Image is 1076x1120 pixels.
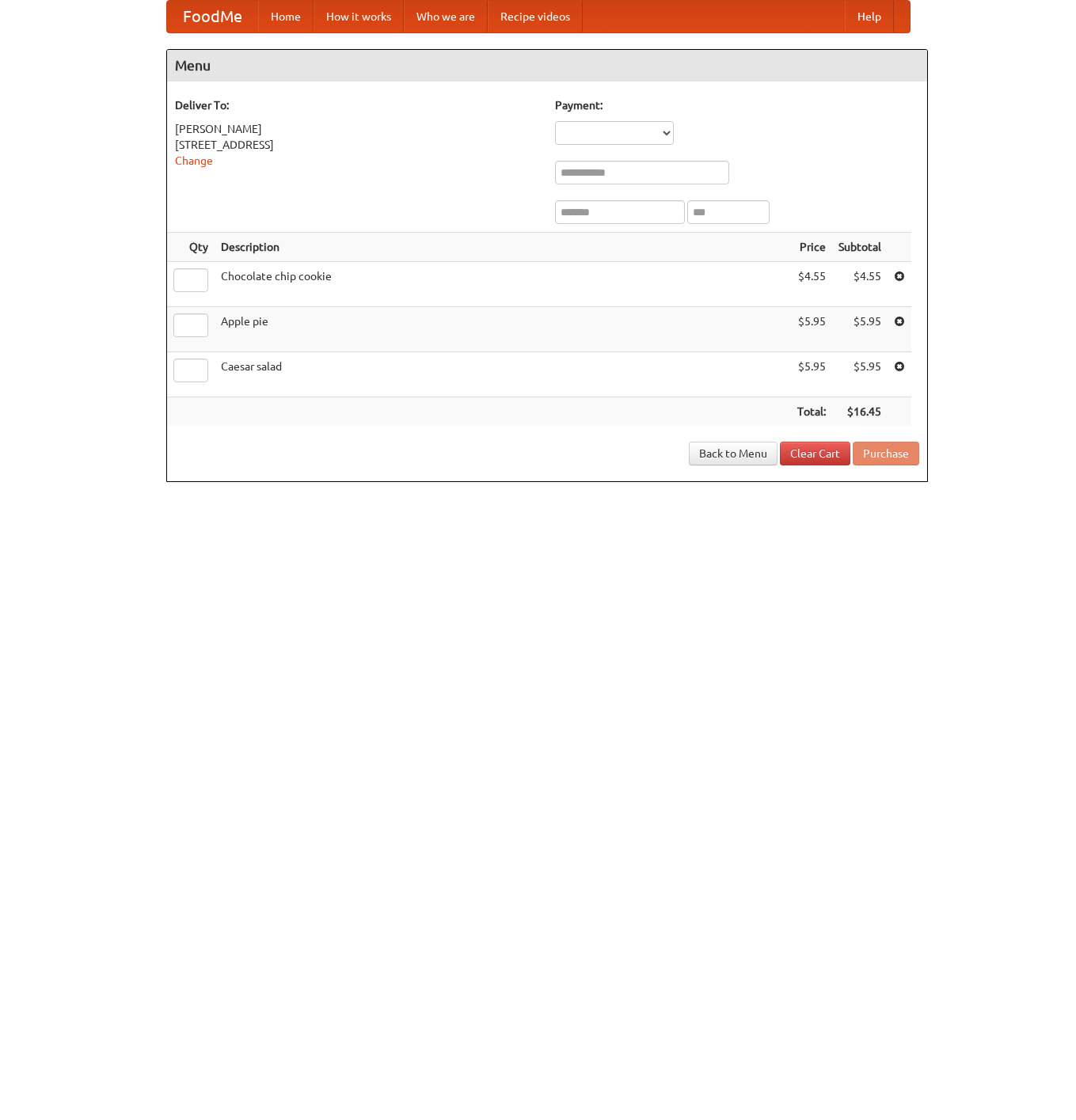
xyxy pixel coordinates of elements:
[791,397,832,427] th: Total:
[215,307,791,352] td: Apple pie
[555,97,919,113] h5: Payment:
[488,1,583,32] a: Recipe videos
[780,442,850,465] a: Clear Cart
[832,352,888,397] td: $5.95
[832,262,888,307] td: $4.55
[215,233,791,262] th: Description
[175,121,539,137] div: [PERSON_NAME]
[167,1,258,32] a: FoodMe
[404,1,488,32] a: Who we are
[258,1,314,32] a: Home
[167,233,215,262] th: Qty
[791,352,832,397] td: $5.95
[832,307,888,352] td: $5.95
[832,397,888,427] th: $16.45
[175,97,539,113] h5: Deliver To:
[215,352,791,397] td: Caesar salad
[215,262,791,307] td: Chocolate chip cookie
[791,233,832,262] th: Price
[175,154,213,167] a: Change
[845,1,894,32] a: Help
[791,262,832,307] td: $4.55
[689,442,778,465] a: Back to Menu
[832,233,888,262] th: Subtotal
[853,442,919,465] button: Purchase
[167,50,927,82] h4: Menu
[314,1,404,32] a: How it works
[791,307,832,352] td: $5.95
[175,137,539,153] div: [STREET_ADDRESS]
